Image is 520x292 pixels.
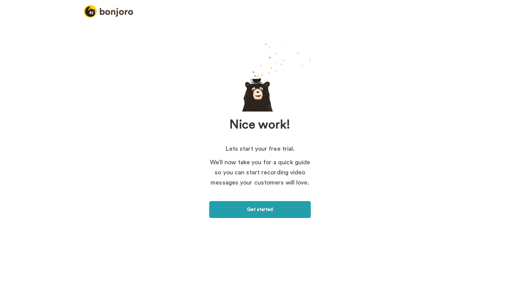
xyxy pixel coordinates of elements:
div: animation [236,44,311,112]
p: We’ll now take you for a quick guide so you can start recording video messages your customers wil... [209,157,311,188]
p: Lets start your free trial. [209,144,311,154]
h1: Nice work! [184,118,336,132]
a: Get started [209,201,311,218]
img: logo_full.png [84,5,133,18]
